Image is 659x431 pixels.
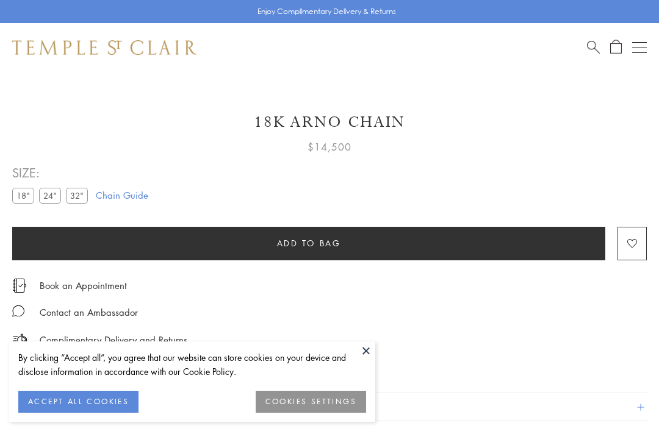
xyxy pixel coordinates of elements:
p: Enjoy Complimentary Delivery & Returns [257,5,396,18]
button: COOKIES SETTINGS [256,391,366,413]
a: Search [587,40,600,55]
div: By clicking “Accept all”, you agree that our website can store cookies on your device and disclos... [18,351,366,379]
p: Complimentary Delivery and Returns [40,332,187,347]
label: 18" [12,188,34,203]
button: Add to bag [12,227,605,260]
button: Open navigation [632,40,647,55]
img: Temple St. Clair [12,40,196,55]
a: Open Shopping Bag [610,40,622,55]
div: Contact an Ambassador [40,305,138,320]
span: Add to bag [277,237,341,250]
a: Book an Appointment [40,279,127,292]
a: Chain Guide [96,188,148,202]
img: icon_delivery.svg [12,332,27,347]
button: ACCEPT ALL COOKIES [18,391,139,413]
span: SIZE: [12,163,93,183]
label: 24" [39,188,61,203]
iframe: Gorgias live chat messenger [598,374,647,419]
span: $14,500 [308,139,351,155]
img: MessageIcon-01_2.svg [12,305,24,317]
img: icon_appointment.svg [12,279,27,293]
h1: 18K Arno Chain [12,112,647,133]
label: 32" [66,188,88,203]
